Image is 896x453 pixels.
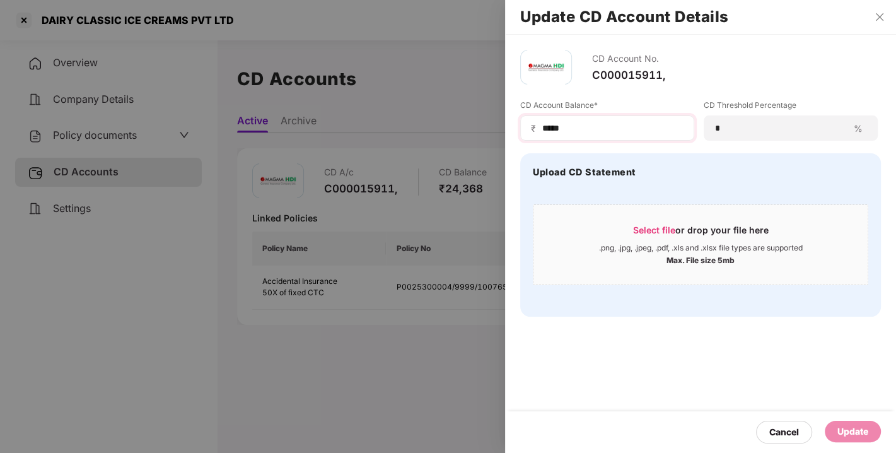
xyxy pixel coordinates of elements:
div: C000015911, [592,68,666,82]
div: CD Account No. [592,50,666,68]
span: Select file [633,225,675,235]
div: Cancel [769,425,799,439]
span: close [875,12,885,22]
div: Update [837,425,868,438]
span: % [849,122,868,134]
label: CD Account Balance* [520,100,694,115]
div: Max. File size 5mb [666,253,735,266]
span: ₹ [531,122,541,134]
div: .png, .jpg, .jpeg, .pdf, .xls and .xlsx file types are supported [599,243,803,253]
button: Close [871,11,888,23]
span: Select fileor drop your file here.png, .jpg, .jpeg, .pdf, .xls and .xlsx file types are supported... [533,215,868,275]
div: or drop your file here [633,224,769,243]
h2: Update CD Account Details [520,10,881,24]
label: CD Threshold Percentage [704,100,878,115]
h4: Upload CD Statement [533,166,636,179]
img: magma.png [527,49,565,86]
